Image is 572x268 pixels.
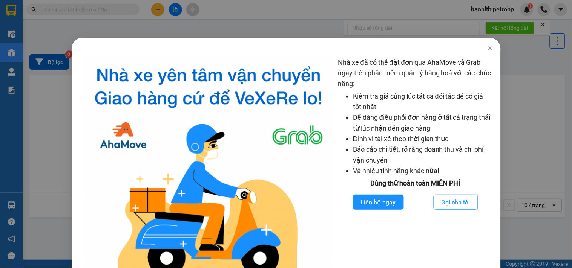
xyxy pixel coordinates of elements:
[360,198,396,207] span: Liên hệ ngay
[487,45,493,51] span: close
[479,38,500,59] button: Close
[338,178,493,189] div: Dùng thử hoàn toàn MIỄN PHÍ
[442,198,470,207] span: Gọi cho tôi
[353,166,493,176] li: Và nhiều tính năng khác nữa!
[353,112,493,134] li: Dễ dàng điều phối đơn hàng ở tất cả trạng thái từ lúc nhận đến giao hàng
[353,91,493,113] li: Kiểm tra giá cùng lúc tất cả đối tác để có giá tốt nhất
[353,144,493,166] li: Báo cáo chi tiết, rõ ràng doanh thu và chi phí vận chuyển
[434,195,478,210] button: Gọi cho tôi
[353,195,403,210] button: Liên hệ ngay
[353,134,493,144] li: Định vị tài xế theo thời gian thực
